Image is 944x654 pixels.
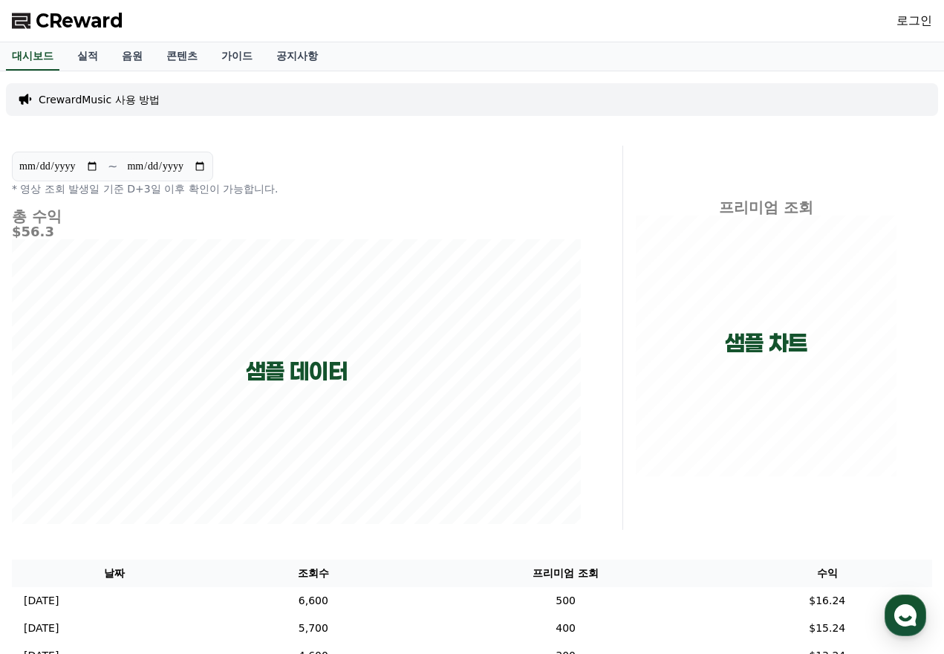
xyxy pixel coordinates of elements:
td: 5,700 [218,615,409,642]
a: 설정 [192,471,285,508]
td: 500 [409,587,723,615]
span: 설정 [230,493,247,505]
th: 수익 [722,560,932,587]
p: [DATE] [24,621,59,636]
a: 대시보드 [6,42,59,71]
a: 실적 [65,42,110,71]
td: $15.24 [722,615,932,642]
a: 홈 [4,471,98,508]
a: 대화 [98,471,192,508]
h4: 총 수익 [12,208,581,224]
th: 프리미엄 조회 [409,560,723,587]
th: 날짜 [12,560,218,587]
a: CrewardMusic 사용 방법 [39,92,160,107]
span: CReward [36,9,123,33]
a: 음원 [110,42,154,71]
span: 홈 [47,493,56,505]
td: $16.24 [722,587,932,615]
p: * 영상 조회 발생일 기준 D+3일 이후 확인이 가능합니다. [12,181,581,196]
a: 콘텐츠 [154,42,209,71]
th: 조회수 [218,560,409,587]
a: 로그인 [896,12,932,30]
h5: $56.3 [12,224,581,239]
a: CReward [12,9,123,33]
td: 6,600 [218,587,409,615]
h4: 프리미엄 조회 [635,199,896,216]
p: 샘플 차트 [725,330,807,357]
a: 공지사항 [264,42,330,71]
p: ~ [108,158,117,175]
td: 400 [409,615,723,642]
span: 대화 [136,494,154,506]
a: 가이드 [209,42,264,71]
p: [DATE] [24,593,59,609]
p: 샘플 데이터 [246,358,348,385]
